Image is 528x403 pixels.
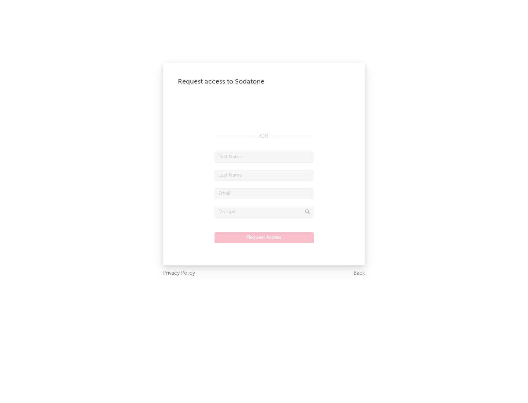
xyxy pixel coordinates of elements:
button: Request Access [214,232,314,243]
a: Back [353,269,365,278]
input: First Name [214,152,313,163]
div: OR [214,132,313,141]
input: Division [214,207,313,218]
div: Request access to Sodatone [178,77,350,86]
a: Privacy Policy [163,269,195,278]
input: Email [214,188,313,199]
input: Last Name [214,170,313,181]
